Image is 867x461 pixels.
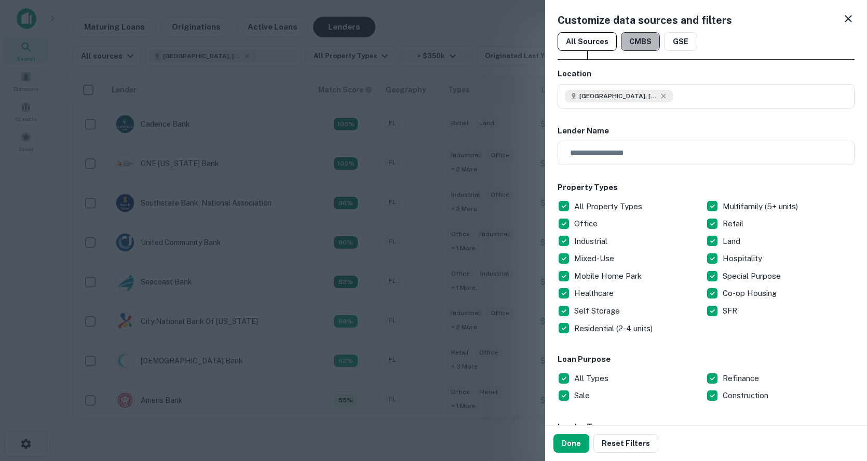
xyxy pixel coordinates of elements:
p: Healthcare [574,287,616,300]
p: Mobile Home Park [574,270,644,282]
button: GSE [664,32,697,51]
span: [GEOGRAPHIC_DATA], [GEOGRAPHIC_DATA], [GEOGRAPHIC_DATA] [579,91,657,101]
h5: Customize data sources and filters [558,12,732,28]
p: Special Purpose [723,270,783,282]
p: Office [574,218,600,230]
p: SFR [723,305,739,317]
p: Self Storage [574,305,622,317]
p: All Property Types [574,200,644,213]
p: Industrial [574,235,609,248]
h6: Location [558,68,855,80]
p: Land [723,235,742,248]
p: Construction [723,389,770,402]
p: Refinance [723,372,761,385]
button: Done [553,434,589,453]
p: Sale [574,389,592,402]
iframe: Chat Widget [815,378,867,428]
p: Co-op Housing [723,287,779,300]
button: Reset Filters [593,434,658,453]
p: Mixed-Use [574,252,616,265]
p: Multifamily (5+ units) [723,200,800,213]
p: Hospitality [723,252,764,265]
p: Retail [723,218,746,230]
button: All Sources [558,32,617,51]
p: Residential (2-4 units) [574,322,655,335]
p: All Types [574,372,611,385]
h6: Loan Purpose [558,354,855,365]
h6: Lender Type [558,421,855,433]
h6: Lender Name [558,125,855,137]
h6: Property Types [558,182,855,194]
button: CMBS [621,32,660,51]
